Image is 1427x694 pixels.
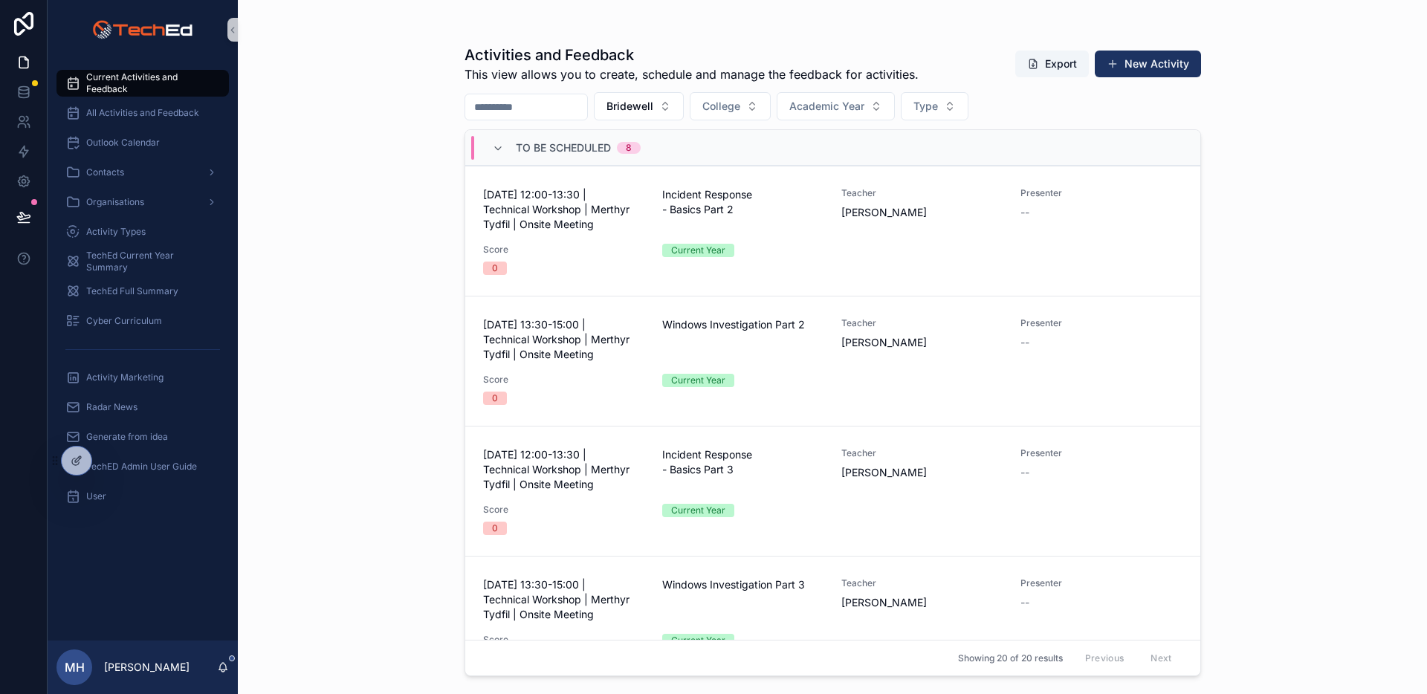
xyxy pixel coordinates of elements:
span: Score [483,244,644,256]
span: All Activities and Feedback [86,107,199,119]
a: [DATE] 13:30-15:00 | Technical Workshop | Merthyr Tydfil | Onsite MeetingWindows Investigation Pa... [465,296,1200,426]
button: Select Button [777,92,895,120]
div: Current Year [671,244,725,257]
a: Organisations [56,189,229,215]
span: [PERSON_NAME] [841,205,1003,220]
span: [PERSON_NAME] [841,465,1003,480]
span: Showing 20 of 20 results [958,652,1063,664]
a: Current Activities and Feedback [56,70,229,97]
span: Activity Marketing [86,372,164,383]
span: Windows Investigation Part 3 [662,577,823,592]
span: [DATE] 13:30-15:00 | Technical Workshop | Merthyr Tydfil | Onsite Meeting [483,317,644,362]
a: TechED Admin User Guide [56,453,229,480]
button: New Activity [1095,51,1201,77]
a: Outlook Calendar [56,129,229,156]
span: TechEd Full Summary [86,285,178,297]
span: Score [483,504,644,516]
span: Presenter [1020,577,1182,589]
span: Teacher [841,577,1003,589]
span: Teacher [841,187,1003,199]
span: Contacts [86,166,124,178]
p: [PERSON_NAME] [104,660,190,675]
span: Score [483,634,644,646]
h1: Activities and Feedback [465,45,919,65]
a: Radar News [56,394,229,421]
a: [DATE] 12:00-13:30 | Technical Workshop | Merthyr Tydfil | Onsite MeetingIncident Response - Basi... [465,426,1200,556]
button: Select Button [594,92,684,120]
span: [DATE] 13:30-15:00 | Technical Workshop | Merthyr Tydfil | Onsite Meeting [483,577,644,622]
a: [DATE] 12:00-13:30 | Technical Workshop | Merthyr Tydfil | Onsite MeetingIncident Response - Basi... [465,166,1200,296]
span: Incident Response - Basics Part 2 [662,187,823,217]
span: -- [1020,595,1029,610]
span: -- [1020,205,1029,220]
span: Bridewell [606,99,653,114]
span: Outlook Calendar [86,137,160,149]
span: -- [1020,465,1029,480]
span: Presenter [1020,187,1182,199]
div: scrollable content [48,59,238,529]
button: Export [1015,51,1089,77]
span: [PERSON_NAME] [841,335,1003,350]
a: TechEd Full Summary [56,278,229,305]
span: -- [1020,335,1029,350]
span: Generate from idea [86,431,168,443]
span: [PERSON_NAME] [841,595,1003,610]
a: Cyber Curriculum [56,308,229,334]
button: Select Button [690,92,771,120]
a: User [56,483,229,510]
div: Current Year [671,634,725,647]
span: [DATE] 12:00-13:30 | Technical Workshop | Merthyr Tydfil | Onsite Meeting [483,447,644,492]
span: This view allows you to create, schedule and manage the feedback for activities. [465,65,919,83]
a: Generate from idea [56,424,229,450]
span: MH [65,658,85,676]
div: Current Year [671,374,725,387]
span: Activity Types [86,226,146,238]
span: Radar News [86,401,137,413]
button: Select Button [901,92,968,120]
a: All Activities and Feedback [56,100,229,126]
a: Activity Types [56,218,229,245]
span: Current Activities and Feedback [86,71,214,95]
a: TechEd Current Year Summary [56,248,229,275]
span: Academic Year [789,99,864,114]
div: 0 [492,522,498,535]
div: 0 [492,392,498,405]
span: TechEd Current Year Summary [86,250,214,273]
a: Activity Marketing [56,364,229,391]
span: [DATE] 12:00-13:30 | Technical Workshop | Merthyr Tydfil | Onsite Meeting [483,187,644,232]
a: [DATE] 13:30-15:00 | Technical Workshop | Merthyr Tydfil | Onsite MeetingWindows Investigation Pa... [465,556,1200,686]
span: Incident Response - Basics Part 3 [662,447,823,477]
span: Presenter [1020,447,1182,459]
div: Current Year [671,504,725,517]
span: To Be Scheduled [516,140,611,155]
span: Score [483,374,644,386]
span: TechED Admin User Guide [86,461,197,473]
span: Teacher [841,317,1003,329]
img: App logo [92,18,192,42]
span: Cyber Curriculum [86,315,162,327]
span: Organisations [86,196,144,208]
span: Teacher [841,447,1003,459]
div: 0 [492,262,498,275]
div: 8 [626,142,632,154]
span: Windows Investigation Part 2 [662,317,823,332]
span: Presenter [1020,317,1182,329]
a: Contacts [56,159,229,186]
span: Type [913,99,938,114]
span: User [86,490,106,502]
span: College [702,99,740,114]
